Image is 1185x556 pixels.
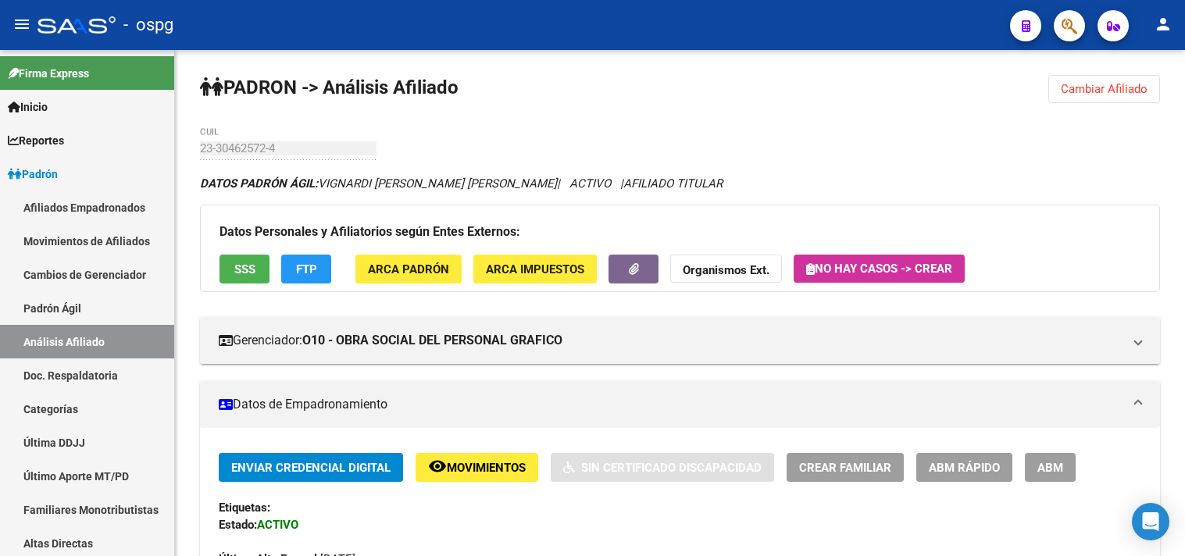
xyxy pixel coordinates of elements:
span: Movimientos [447,461,526,475]
button: ARCA Impuestos [473,255,597,283]
span: FTP [296,262,317,276]
strong: Organismos Ext. [683,263,769,277]
span: Inicio [8,98,48,116]
button: Cambiar Afiliado [1048,75,1160,103]
h3: Datos Personales y Afiliatorios según Entes Externos: [220,221,1140,243]
span: VIGNARDI [PERSON_NAME] [PERSON_NAME] [200,176,557,191]
span: AFILIADO TITULAR [623,176,723,191]
mat-expansion-panel-header: Datos de Empadronamiento [200,381,1160,428]
button: FTP [281,255,331,283]
mat-icon: person [1154,15,1173,34]
div: Open Intercom Messenger [1132,503,1169,540]
button: Sin Certificado Discapacidad [551,453,774,482]
mat-panel-title: Datos de Empadronamiento [219,396,1123,413]
button: Enviar Credencial Digital [219,453,403,482]
span: Padrón [8,166,58,183]
button: ARCA Padrón [355,255,462,283]
button: Movimientos [416,453,538,482]
mat-panel-title: Gerenciador: [219,332,1123,349]
strong: ACTIVO [257,518,298,532]
strong: O10 - OBRA SOCIAL DEL PERSONAL GRAFICO [302,332,562,349]
span: Enviar Credencial Digital [231,461,391,475]
span: Firma Express [8,65,89,82]
span: ABM [1037,461,1063,475]
button: ABM Rápido [916,453,1012,482]
span: Reportes [8,132,64,149]
span: Sin Certificado Discapacidad [581,461,762,475]
button: Crear Familiar [787,453,904,482]
button: No hay casos -> Crear [794,255,965,283]
span: - ospg [123,8,173,42]
span: ARCA Impuestos [486,262,584,276]
span: SSS [234,262,255,276]
button: SSS [220,255,269,283]
span: ARCA Padrón [368,262,449,276]
strong: DATOS PADRÓN ÁGIL: [200,176,318,191]
strong: PADRON -> Análisis Afiliado [200,77,459,98]
span: Cambiar Afiliado [1061,82,1148,96]
mat-expansion-panel-header: Gerenciador:O10 - OBRA SOCIAL DEL PERSONAL GRAFICO [200,317,1160,364]
strong: Etiquetas: [219,501,270,515]
span: Crear Familiar [799,461,891,475]
span: ABM Rápido [929,461,1000,475]
i: | ACTIVO | [200,176,723,191]
strong: Estado: [219,518,257,532]
button: ABM [1025,453,1076,482]
mat-icon: menu [12,15,31,34]
button: Organismos Ext. [670,255,782,283]
span: No hay casos -> Crear [806,262,952,276]
mat-icon: remove_red_eye [428,457,447,476]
